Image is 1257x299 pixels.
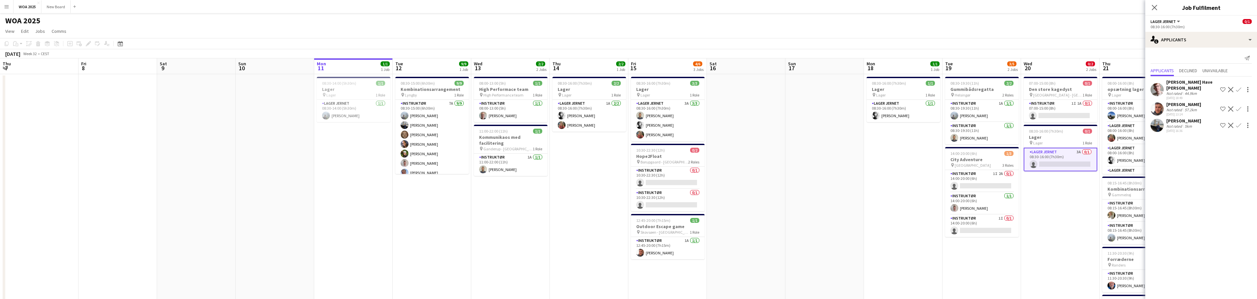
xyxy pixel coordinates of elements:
[1102,200,1176,222] app-card-role: Instruktør7A1/108:15-16:45 (8h30m)[PERSON_NAME]
[5,51,20,57] div: [DATE]
[2,64,11,72] span: 7
[1002,163,1013,168] span: 3 Roles
[21,28,29,34] span: Edit
[945,77,1019,144] app-job-card: 08:30-19:30 (11h)2/2Gummibådsregatta Helsingør2 RolesInstruktør1A1/108:30-19:30 (11h)[PERSON_NAME...
[536,61,545,66] span: 2/2
[1004,81,1013,86] span: 2/2
[459,67,468,72] div: 1 Job
[1166,129,1201,133] div: [DATE] 16:36
[317,77,390,122] div: 08:30-14:00 (5h30m)1/1Lager Lager1 RoleLager Jernet1/108:30-14:00 (5h30m)[PERSON_NAME]
[788,61,796,67] span: Sun
[474,134,547,146] h3: Kommunikaos med facilitering
[317,61,326,67] span: Mon
[3,27,17,35] a: View
[611,93,621,97] span: 1 Role
[533,129,542,134] span: 1/1
[690,81,699,86] span: 3/3
[955,163,991,168] span: [GEOGRAPHIC_DATA]
[376,93,385,97] span: 1 Role
[160,61,167,67] span: Sat
[533,146,542,151] span: 1 Role
[1102,77,1176,174] div: 08:00-16:00 (8h)4/5opsætning lager pakning Lager5 RolesInstruktør1/108:00-16:00 (8h)[PERSON_NAME]...
[159,64,167,72] span: 9
[41,51,49,56] div: CEST
[405,93,417,97] span: Lyngby
[316,64,326,72] span: 11
[1202,68,1228,73] span: Unavailable
[558,81,592,86] span: 08:30-16:00 (7h30m)
[631,86,705,92] h3: Lager
[474,100,547,122] app-card-role: Instruktør1/108:00-13:00 (5h)[PERSON_NAME]
[479,129,508,134] span: 11:00-22:00 (11h)
[1102,247,1176,292] app-job-card: 11:30-20:30 (9h)1/1Forræderne Randers1 RoleInstruktør1/111:30-20:30 (9h)[PERSON_NAME]
[238,61,246,67] span: Sun
[395,86,469,92] h3: Kombinationsarrangement
[630,64,636,72] span: 15
[1166,112,1201,117] div: [DATE] 13:14
[1024,134,1097,140] h3: Lager
[1166,118,1201,124] div: [PERSON_NAME]
[866,64,875,72] span: 18
[617,67,625,72] div: 1 Job
[326,93,336,97] span: Lager
[533,93,542,97] span: 1 Role
[867,77,940,122] div: 08:30-16:00 (7h30m)1/1Lager Lager1 RoleLager Jernet1/108:30-16:00 (7h30m)[PERSON_NAME]
[1024,61,1032,67] span: Wed
[474,77,547,122] div: 08:00-13:00 (5h)1/1High Performace team High Performance team1 RoleInstruktør1/108:00-13:00 (5h)[...
[945,61,953,67] span: Tue
[690,230,699,235] span: 1 Role
[1029,81,1056,86] span: 07:00-15:00 (8h)
[552,77,626,132] app-job-card: 08:30-16:00 (7h30m)2/2Lager Lager1 RoleLager Jernet1A2/208:30-16:00 (7h30m)[PERSON_NAME][PERSON_N...
[1082,93,1092,97] span: 1 Role
[1082,140,1092,145] span: 1 Role
[710,61,717,67] span: Sat
[1112,93,1121,97] span: Lager
[876,93,886,97] span: Lager
[1107,251,1134,256] span: 11:30-20:30 (9h)
[1112,192,1131,197] span: Gammelrøj
[945,192,1019,215] app-card-role: Instruktør1/114:00-20:00 (6h)[PERSON_NAME]
[1166,91,1183,96] div: Not rated
[33,27,48,35] a: Jobs
[640,93,650,97] span: Lager
[688,160,699,164] span: 2 Roles
[1024,86,1097,92] h3: Den store kagedyst
[5,28,14,34] span: View
[1112,263,1126,267] span: Randers
[955,93,970,97] span: Helsingør
[1151,24,1252,29] div: 08:30-16:00 (7h30m)
[394,64,403,72] span: 12
[787,64,796,72] span: 17
[41,0,71,13] button: New Board
[693,67,704,72] div: 3 Jobs
[1024,148,1097,171] app-card-role: Lager Jernet3A0/108:30-16:00 (7h30m)
[552,100,626,132] app-card-role: Lager Jernet1A2/208:30-16:00 (7h30m)[PERSON_NAME][PERSON_NAME]
[1024,100,1097,122] app-card-role: Instruktør1I1A0/107:00-15:00 (8h)
[945,100,1019,122] app-card-role: Instruktør1A1/108:30-19:30 (11h)[PERSON_NAME]
[474,86,547,92] h3: High Performace team
[867,100,940,122] app-card-role: Lager Jernet1/108:30-16:00 (7h30m)[PERSON_NAME]
[1183,124,1193,129] div: 5km
[1024,77,1097,122] app-job-card: 07:00-15:00 (8h)0/1Den store kagedyst [GEOGRAPHIC_DATA] - [GEOGRAPHIC_DATA]1 RoleInstruktør1I1A0/...
[18,27,31,35] a: Edit
[1102,256,1176,262] h3: Forræderne
[1102,144,1176,167] app-card-role: Lager Jernet1A1/108:00-16:00 (8h)[PERSON_NAME]
[1151,68,1174,73] span: Applicants
[1166,96,1218,100] div: [DATE] 18:49
[1086,61,1095,66] span: 0/2
[631,77,705,141] app-job-card: 08:30-16:00 (7h30m)3/3Lager Lager1 RoleLager Jernet3A3/308:30-16:00 (7h30m)[PERSON_NAME][PERSON_N...
[945,157,1019,162] h3: City Adventure
[1107,81,1134,86] span: 08:00-16:00 (8h)
[395,100,469,198] app-card-role: Instruktør7A9/908:30-15:00 (6h30m)[PERSON_NAME][PERSON_NAME][PERSON_NAME][PERSON_NAME][PERSON_NAM...
[640,160,688,164] span: Borupgaard - [GEOGRAPHIC_DATA]
[474,61,482,67] span: Wed
[631,144,705,211] app-job-card: 10:30-22:30 (12h)0/2Hope2Float Borupgaard - [GEOGRAPHIC_DATA]2 RolesInstruktør0/110:30-22:30 (12h...
[1166,107,1183,112] div: Not rated
[945,170,1019,192] app-card-role: Instruktør1I2A0/114:00-20:00 (6h)
[867,86,940,92] h3: Lager
[35,28,45,34] span: Jobs
[950,151,977,156] span: 14:00-20:00 (6h)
